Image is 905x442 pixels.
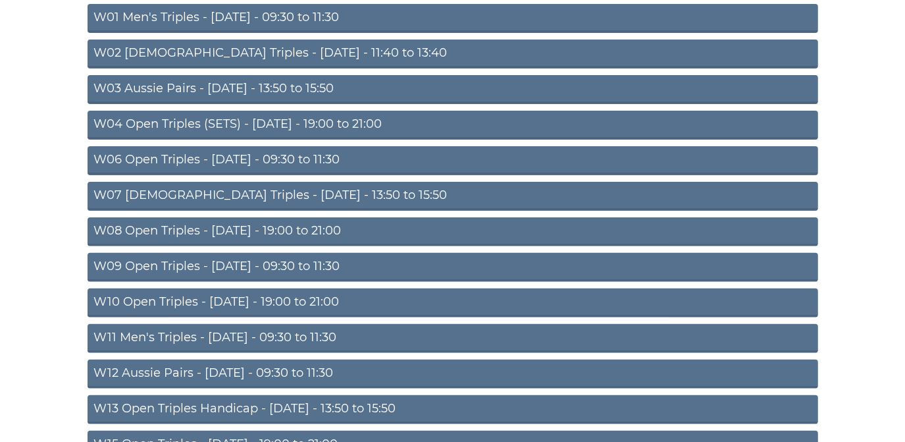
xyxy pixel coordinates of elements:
a: W08 Open Triples - [DATE] - 19:00 to 21:00 [88,217,818,246]
a: W10 Open Triples - [DATE] - 19:00 to 21:00 [88,289,818,318]
a: W13 Open Triples Handicap - [DATE] - 13:50 to 15:50 [88,395,818,424]
a: W03 Aussie Pairs - [DATE] - 13:50 to 15:50 [88,75,818,104]
a: W12 Aussie Pairs - [DATE] - 09:30 to 11:30 [88,360,818,389]
a: W09 Open Triples - [DATE] - 09:30 to 11:30 [88,253,818,282]
a: W11 Men's Triples - [DATE] - 09:30 to 11:30 [88,324,818,353]
a: W07 [DEMOGRAPHIC_DATA] Triples - [DATE] - 13:50 to 15:50 [88,182,818,211]
a: W06 Open Triples - [DATE] - 09:30 to 11:30 [88,146,818,175]
a: W02 [DEMOGRAPHIC_DATA] Triples - [DATE] - 11:40 to 13:40 [88,40,818,69]
a: W04 Open Triples (SETS) - [DATE] - 19:00 to 21:00 [88,111,818,140]
a: W01 Men's Triples - [DATE] - 09:30 to 11:30 [88,4,818,33]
